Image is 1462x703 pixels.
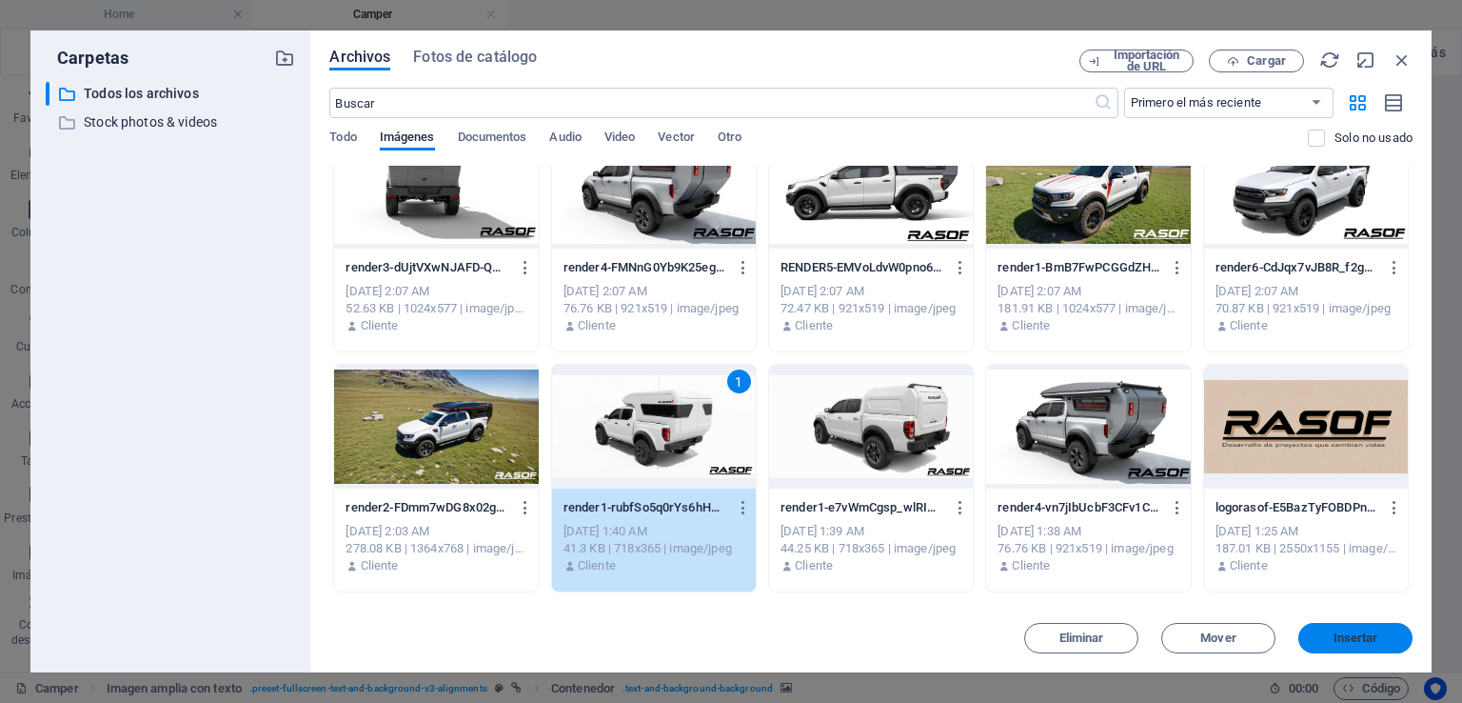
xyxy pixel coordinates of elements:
[346,283,526,300] div: [DATE] 2:07 AM
[998,499,1161,516] p: render4-vn7jIbUcbF3CFv1CyoLRhg.jpg
[578,317,616,334] p: Cliente
[84,83,261,105] p: Todos los archivos
[998,259,1161,276] p: render1-BmB7FwPCGGdZHUpNtIAlaw.jpg
[1319,50,1340,70] i: Volver a cargar
[274,48,295,69] i: Crear carpeta
[780,499,944,516] p: render1-e7vWmCgsp_wlRIUsrvm8Uw.jpg
[346,540,526,557] div: 278.08 KB | 1364x768 | image/jpeg
[346,523,526,540] div: [DATE] 2:03 AM
[413,46,537,69] span: Fotos de catálogo
[329,46,390,69] span: Archivos
[46,82,49,106] div: ​
[563,259,727,276] p: render4-FMNnG0Yb9K25egTFixNT8w.jpg
[380,126,435,152] span: Imágenes
[998,523,1178,540] div: [DATE] 1:38 AM
[346,499,509,516] p: render2-FDmm7wDG8x02gJM93iaokg.jpg
[1247,55,1286,67] span: Cargar
[780,540,961,557] div: 44.25 KB | 718x365 | image/jpeg
[1200,633,1235,644] span: Mover
[563,499,727,516] p: render1-rubfSo5q0rYs6hHAHmjC5A.jpg
[1355,50,1376,70] i: Minimizar
[1334,633,1378,644] span: Insertar
[1059,633,1104,644] span: Eliminar
[1215,540,1396,557] div: 187.01 KB | 2550x1155 | image/jpeg
[1298,623,1413,653] button: Insertar
[84,111,261,133] p: Stock photos & videos
[727,370,751,393] div: 1
[1215,300,1396,317] div: 70.87 KB | 921x519 | image/jpeg
[998,300,1178,317] div: 181.91 KB | 1024x577 | image/jpeg
[1209,50,1304,72] button: Cargar
[1108,50,1185,72] span: Importación de URL
[346,259,509,276] p: render3-dUjtVXwNJAFD-QH1O0DtYg.jpg
[998,540,1178,557] div: 76.76 KB | 921x519 | image/jpeg
[998,283,1178,300] div: [DATE] 2:07 AM
[780,259,944,276] p: RENDER5-EMVoLdvW0pno64iprHYr_w.jpg
[780,523,961,540] div: [DATE] 1:39 AM
[658,126,695,152] span: Vector
[329,88,1093,118] input: Buscar
[1012,317,1050,334] p: Cliente
[1334,130,1413,147] p: Solo muestra los archivos que no están usándose en el sitio web. Los archivos añadidos durante es...
[1215,523,1396,540] div: [DATE] 1:25 AM
[361,317,399,334] p: Cliente
[563,283,744,300] div: [DATE] 2:07 AM
[1012,557,1050,574] p: Cliente
[563,523,744,540] div: [DATE] 1:40 AM
[1215,499,1379,516] p: logorasof-E5BazTyFOBDPnbYh2N4-jw.jpg
[46,110,295,134] div: Stock photos & videos
[795,557,833,574] p: Cliente
[795,317,833,334] p: Cliente
[1024,623,1138,653] button: Eliminar
[718,126,741,152] span: Otro
[1161,623,1275,653] button: Mover
[1392,50,1413,70] i: Cerrar
[780,283,961,300] div: [DATE] 2:07 AM
[361,557,399,574] p: Cliente
[1230,557,1268,574] p: Cliente
[578,557,616,574] p: Cliente
[563,540,744,557] div: 41.3 KB | 718x365 | image/jpeg
[346,300,526,317] div: 52.63 KB | 1024x577 | image/jpeg
[780,300,961,317] div: 72.47 KB | 921x519 | image/jpeg
[1215,283,1396,300] div: [DATE] 2:07 AM
[1215,259,1379,276] p: render6-CdJqx7vJB8R_f2gUmWNndA.jpg
[1230,317,1268,334] p: Cliente
[329,126,356,152] span: Todo
[563,300,744,317] div: 76.76 KB | 921x519 | image/jpeg
[458,126,527,152] span: Documentos
[549,126,581,152] span: Audio
[1079,50,1194,72] button: Importación de URL
[46,46,128,70] p: Carpetas
[604,126,635,152] span: Video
